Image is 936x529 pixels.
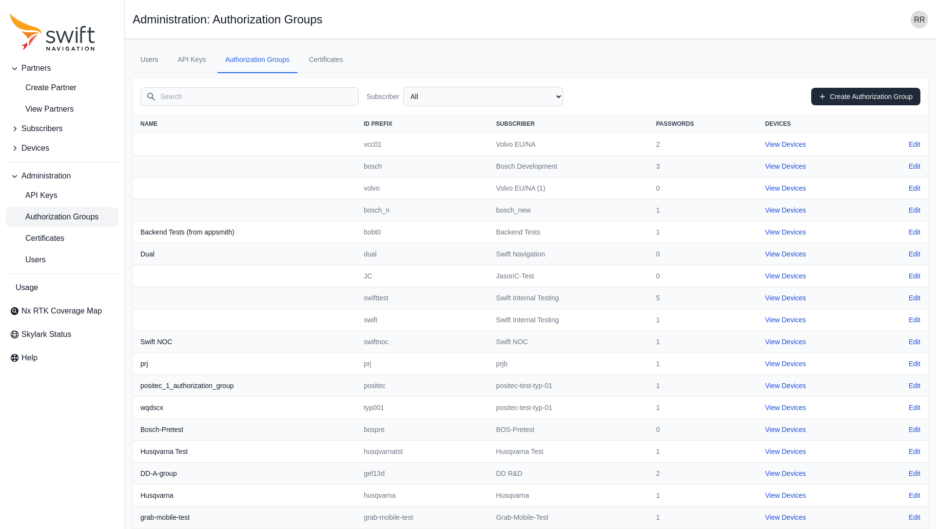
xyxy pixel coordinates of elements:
a: Skylark Status [6,325,118,344]
input: Search [140,87,359,106]
td: 1 [648,309,758,331]
td: JC [356,265,488,287]
span: Administration [21,170,71,182]
span: Authorization Groups [10,211,98,223]
a: Edit [909,293,920,303]
td: 2 [648,134,758,156]
a: Edit [909,139,920,149]
td: 1 [648,331,758,353]
a: View Devices [765,426,806,433]
td: 0 [648,177,758,199]
td: volvo [356,177,488,199]
th: Swift NOC [133,331,356,353]
a: Help [6,348,118,368]
td: gef13d [356,463,488,485]
td: prjb [488,353,648,375]
a: View Devices [765,491,806,499]
a: Create Authorization Group [811,88,920,105]
a: API Keys [170,47,214,73]
td: Volvo EU/NA (1) [488,177,648,199]
td: BOS-Pretest [488,419,648,441]
a: Users [133,47,166,73]
a: Users [6,250,118,270]
th: prj [133,353,356,375]
span: Skylark Status [21,329,71,340]
button: Partners [6,59,118,78]
td: positec-test-typ-01 [488,397,648,419]
td: 1 [648,199,758,221]
a: View Devices [765,360,806,368]
td: swiftnoc [356,331,488,353]
a: View Devices [765,140,806,148]
td: JasonC-Test [488,265,648,287]
a: Authorization Groups [217,47,297,73]
th: positec_1_authorization_group [133,375,356,397]
button: Subscribers [6,119,118,138]
a: View Devices [765,250,806,258]
a: Edit [909,381,920,391]
a: Authorization Groups [6,207,118,227]
a: View Devices [765,162,806,170]
a: Edit [909,183,920,193]
a: View Devices [765,228,806,236]
td: 5 [648,287,758,309]
a: View Devices [765,206,806,214]
th: Dual [133,243,356,265]
td: vcc01 [356,134,488,156]
th: Backend Tests (from appsmith) [133,221,356,243]
a: API Keys [6,186,118,205]
td: 1 [648,507,758,529]
a: Edit [909,249,920,259]
span: API Keys [10,190,58,201]
td: 1 [648,397,758,419]
td: dual [356,243,488,265]
td: 0 [648,243,758,265]
h1: Administration: Authorization Groups [133,14,323,25]
a: Usage [6,278,118,297]
a: Edit [909,490,920,500]
a: View Devices [765,382,806,390]
td: 1 [648,485,758,507]
td: 1 [648,441,758,463]
td: Swift NOC [488,331,648,353]
td: grab-mobile-test [356,507,488,529]
a: Edit [909,469,920,478]
span: Help [21,352,38,364]
button: Administration [6,166,118,186]
img: user photo [911,11,928,28]
a: Nx RTK Coverage Map [6,301,118,321]
span: Users [10,254,46,266]
span: Subscribers [21,123,62,135]
a: Edit [909,359,920,369]
span: Devices [21,142,49,154]
th: Devices [758,114,873,134]
a: Edit [909,425,920,434]
td: Grab-Mobile-Test [488,507,648,529]
th: Husqvarna [133,485,356,507]
td: positec [356,375,488,397]
a: Edit [909,227,920,237]
th: grab-mobile-test [133,507,356,529]
th: ID Prefix [356,114,488,134]
td: 2 [648,463,758,485]
td: Husqvarna Test [488,441,648,463]
a: Edit [909,337,920,347]
td: Husqvarna [488,485,648,507]
td: husqvarnatst [356,441,488,463]
a: create-partner [6,78,118,98]
td: bosch_n [356,199,488,221]
td: prj [356,353,488,375]
td: bobt0 [356,221,488,243]
a: View Devices [765,448,806,455]
span: Certificates [10,233,64,244]
a: Edit [909,403,920,412]
label: Subscriber [367,92,399,101]
a: View Devices [765,272,806,280]
th: Name [133,114,356,134]
td: Swift Internal Testing [488,287,648,309]
a: View Devices [765,184,806,192]
span: Usage [16,282,38,294]
th: Bosch-Pretest [133,419,356,441]
td: bospre [356,419,488,441]
td: swift [356,309,488,331]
